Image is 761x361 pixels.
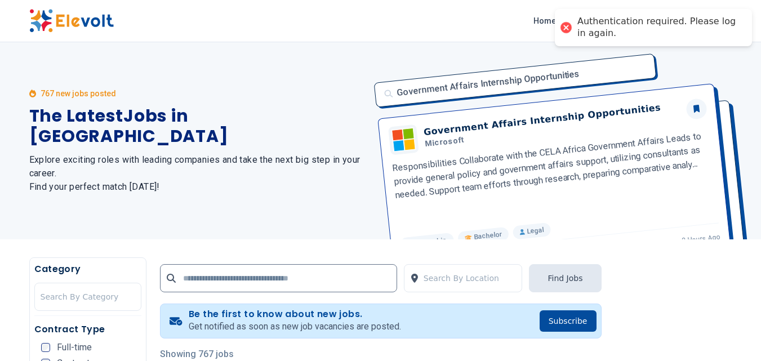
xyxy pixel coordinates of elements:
h2: Explore exciting roles with leading companies and take the next big step in your career. Find you... [29,153,367,194]
button: Find Jobs [529,264,601,292]
p: Get notified as soon as new job vacancies are posted. [189,320,401,333]
a: Home [529,12,560,30]
input: Full-time [41,343,50,352]
div: Authentication required. Please log in again. [577,16,741,39]
button: Subscribe [540,310,597,332]
h5: Contract Type [34,323,141,336]
h4: Be the first to know about new jobs. [189,309,401,320]
h1: The Latest Jobs in [GEOGRAPHIC_DATA] [29,106,367,146]
span: Full-time [57,343,92,352]
img: Elevolt [29,9,114,33]
h5: Category [34,262,141,276]
p: Showing 767 jobs [160,347,602,361]
p: 767 new jobs posted [41,88,116,99]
